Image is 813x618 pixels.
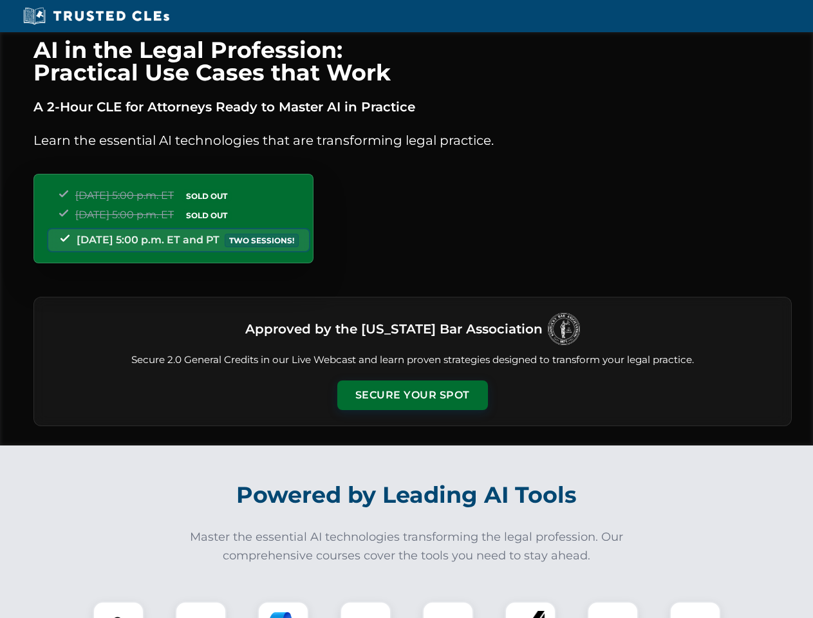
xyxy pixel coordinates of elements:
[548,313,580,345] img: Logo
[50,473,763,518] h2: Powered by Leading AI Tools
[75,209,174,221] span: [DATE] 5:00 p.m. ET
[33,130,792,151] p: Learn the essential AI technologies that are transforming legal practice.
[182,209,232,222] span: SOLD OUT
[50,353,776,368] p: Secure 2.0 General Credits in our Live Webcast and learn proven strategies designed to transform ...
[19,6,173,26] img: Trusted CLEs
[75,189,174,201] span: [DATE] 5:00 p.m. ET
[182,189,232,203] span: SOLD OUT
[182,528,632,565] p: Master the essential AI technologies transforming the legal profession. Our comprehensive courses...
[245,317,543,341] h3: Approved by the [US_STATE] Bar Association
[337,380,488,410] button: Secure Your Spot
[33,97,792,117] p: A 2-Hour CLE for Attorneys Ready to Master AI in Practice
[33,39,792,84] h1: AI in the Legal Profession: Practical Use Cases that Work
